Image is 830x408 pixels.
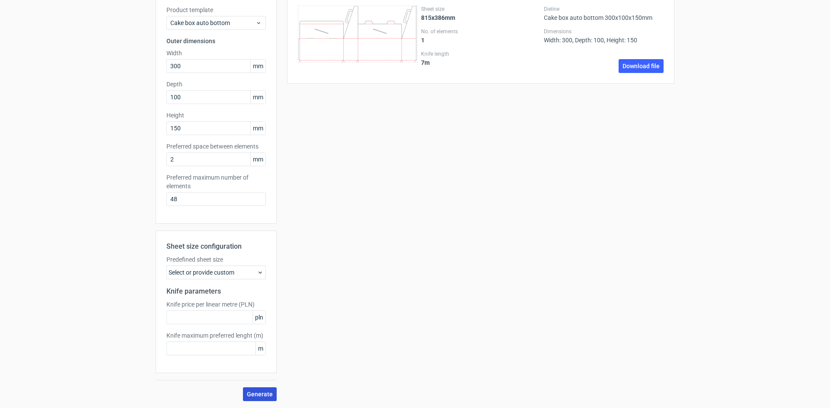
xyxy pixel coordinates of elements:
[166,80,266,89] label: Depth
[411,6,412,10] line: \t
[352,10,353,12] line: \t
[386,33,387,34] path: \t
[349,9,350,10] path: \t
[347,20,348,22] path: \t
[365,21,366,24] line: \t
[402,23,407,38] line: \t
[350,11,351,12] path: \t
[407,9,409,10] path: \t
[372,21,373,24] line: \t
[247,391,273,397] span: Generate
[342,21,344,22] path: \t
[166,241,266,252] h2: Sheet size configuration
[345,10,349,21] line: \t
[407,12,411,22] line: \t
[350,9,353,10] line: \t
[405,12,408,20] line: \t
[373,29,386,34] line: \t
[544,6,664,13] label: Dieline
[403,10,407,21] line: \t
[166,173,266,190] label: Preferred maximum number of elements
[344,23,349,38] line: \t
[421,37,425,44] strong: 1
[544,6,664,21] div: Cake box auto bottom 300x100x150mm
[315,29,328,34] line: \t
[166,331,266,340] label: Knife maximum preferred lenght (m)
[250,122,265,135] span: mm
[315,29,328,33] line: \t
[170,19,255,27] span: Cake box auto bottom
[421,6,541,13] label: Sheet size
[349,12,353,22] line: \t
[243,387,277,401] button: Generate
[166,255,266,264] label: Predefined sheet size
[404,22,407,23] line: \t
[400,60,402,62] line: \t
[421,14,455,21] strong: 815x386mm
[387,21,388,24] line: \t
[250,91,265,104] span: mm
[345,21,346,22] path: \t
[166,142,266,151] label: Preferred space between elements
[166,6,266,14] label: Product template
[166,266,266,279] div: Select or provide custom
[336,62,342,67] line: \t
[166,37,266,45] h3: Outer dimensions
[405,20,406,22] path: \t
[166,300,266,309] label: Knife price per linear metre (PLN)
[166,111,266,120] label: Height
[166,286,266,297] h2: Knife parameters
[373,29,386,33] line: \t
[544,28,664,35] label: Dimensions
[619,59,664,73] a: Download file
[298,38,300,39] line: \t
[255,342,265,355] span: m
[250,153,265,166] span: mm
[409,11,411,12] line: \t
[252,311,265,324] span: pln
[342,60,343,62] line: \t
[394,21,395,24] line: \t
[166,49,266,57] label: Width
[353,6,354,10] line: \t
[409,9,412,10] line: \t
[346,22,349,23] line: \t
[250,60,265,73] span: mm
[421,28,541,35] label: No. of elements
[348,22,349,23] line: \t
[403,21,404,22] path: \t
[347,12,350,20] line: \t
[421,51,541,57] label: Knife length
[544,28,664,44] div: Width: 300, Depth: 100, Height: 150
[421,59,430,66] strong: 7 m
[351,11,352,12] line: \t
[408,11,409,12] path: \t
[298,59,300,60] line: \t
